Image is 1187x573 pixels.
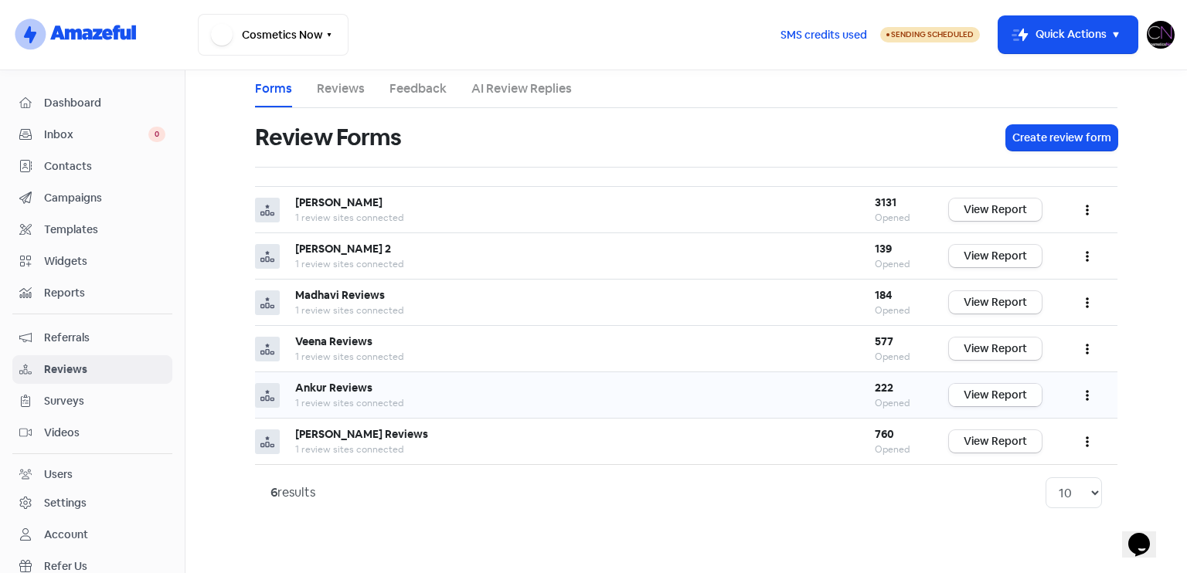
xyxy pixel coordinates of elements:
[880,25,980,44] a: Sending Scheduled
[1006,125,1117,151] button: Create review form
[389,80,447,98] a: Feedback
[12,387,172,415] a: Surveys
[949,198,1042,221] a: View Report
[44,222,165,238] span: Templates
[44,466,73,483] div: Users
[12,324,172,352] a: Referrals
[295,397,403,409] span: 1 review sites connected
[949,245,1042,267] a: View Report
[295,195,383,209] b: [PERSON_NAME]
[44,127,148,143] span: Inbox
[44,253,165,270] span: Widgets
[295,351,403,363] span: 1 review sites connected
[949,291,1042,314] a: View Report
[12,520,172,549] a: Account
[875,427,894,441] b: 760
[44,158,165,175] span: Contacts
[295,381,372,395] b: Ankur Reviews
[891,29,974,39] span: Sending Scheduled
[44,527,88,543] div: Account
[12,460,172,489] a: Users
[875,257,918,271] div: Opened
[295,304,403,317] span: 1 review sites connected
[317,80,365,98] a: Reviews
[12,279,172,307] a: Reports
[471,80,572,98] a: AI Review Replies
[12,489,172,517] a: Settings
[949,337,1042,360] a: View Report
[44,361,165,378] span: Reviews
[44,495,87,511] div: Settings
[12,120,172,149] a: Inbox 0
[270,484,277,500] strong: 6
[44,425,165,441] span: Videos
[44,393,165,409] span: Surveys
[949,384,1042,406] a: View Report
[44,190,165,206] span: Campaigns
[295,212,403,224] span: 1 review sites connected
[44,330,165,346] span: Referrals
[875,242,892,256] b: 139
[12,89,172,117] a: Dashboard
[12,152,172,181] a: Contacts
[255,113,401,162] h1: Review Forms
[12,247,172,276] a: Widgets
[875,303,918,317] div: Opened
[12,419,172,447] a: Videos
[781,27,867,43] span: SMS credits used
[12,215,172,244] a: Templates
[875,211,918,225] div: Opened
[875,334,893,348] b: 577
[949,430,1042,453] a: View Report
[1122,511,1172,558] iframe: chat widget
[295,242,391,256] b: [PERSON_NAME] 2
[767,25,880,42] a: SMS credits used
[44,285,165,301] span: Reports
[295,443,403,456] span: 1 review sites connected
[875,381,893,395] b: 222
[1147,21,1175,49] img: User
[875,350,918,364] div: Opened
[12,184,172,212] a: Campaigns
[295,288,385,302] b: Madhavi Reviews
[998,16,1138,53] button: Quick Actions
[295,334,372,348] b: Veena Reviews
[148,127,165,142] span: 0
[12,355,172,384] a: Reviews
[255,80,292,98] a: Forms
[198,14,349,56] button: Cosmetics Now
[875,442,918,456] div: Opened
[875,195,896,209] b: 3131
[875,396,918,410] div: Opened
[44,95,165,111] span: Dashboard
[270,483,315,502] div: results
[295,427,428,441] b: [PERSON_NAME] Reviews
[875,288,892,302] b: 184
[295,258,403,270] span: 1 review sites connected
